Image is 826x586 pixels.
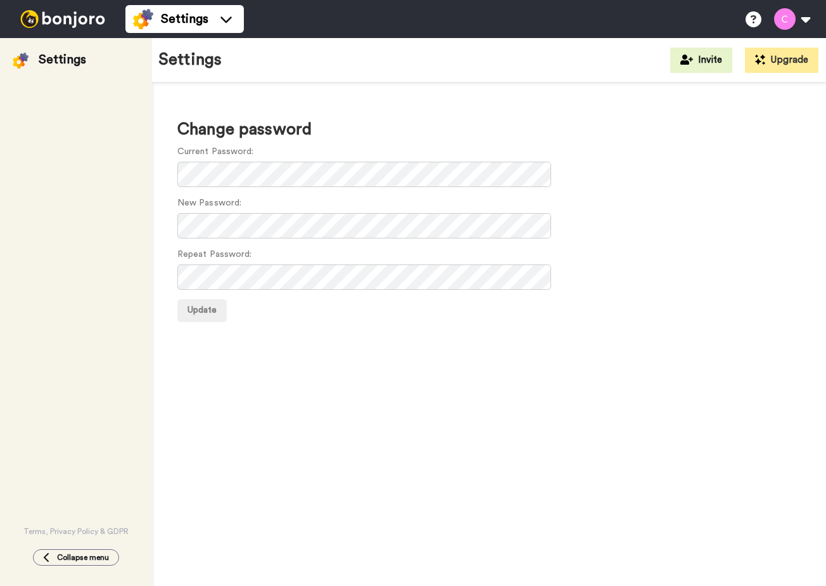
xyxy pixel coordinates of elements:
h1: Settings [158,51,222,69]
button: Invite [670,48,732,73]
label: Current Password: [177,145,253,159]
h1: Change password [177,120,801,139]
button: Update [177,299,227,322]
span: Collapse menu [57,552,109,563]
img: settings-colored.svg [13,53,29,68]
label: Repeat Password: [177,248,251,261]
button: Collapse menu [33,549,119,566]
span: Update [187,306,217,315]
img: bj-logo-header-white.svg [15,10,110,28]
label: New Password: [177,197,241,210]
img: settings-colored.svg [133,9,153,29]
button: Upgrade [745,48,818,73]
span: Settings [161,10,208,28]
div: Settings [39,51,86,68]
